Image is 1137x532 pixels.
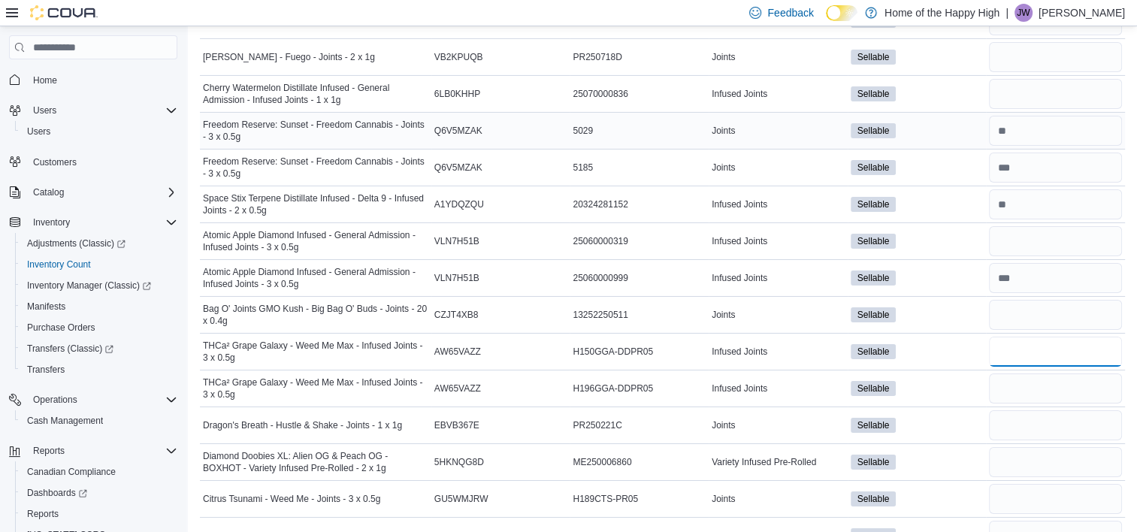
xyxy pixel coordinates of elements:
[33,216,70,228] span: Inventory
[33,104,56,116] span: Users
[712,382,767,394] span: Infused Joints
[570,306,709,324] div: 13252250511
[33,186,64,198] span: Catalog
[27,101,177,119] span: Users
[21,463,122,481] a: Canadian Compliance
[21,412,177,430] span: Cash Management
[885,4,999,22] p: Home of the Happy High
[851,344,897,359] span: Sellable
[434,382,481,394] span: AW65VAZZ
[712,162,735,174] span: Joints
[434,162,482,174] span: Q6V5MZAK
[857,455,890,469] span: Sellable
[434,51,483,63] span: VB2KPUQB
[21,484,93,502] a: Dashboards
[857,234,890,248] span: Sellable
[27,391,177,409] span: Operations
[712,456,816,468] span: Variety Infused Pre-Rolled
[570,490,709,508] div: H189CTS-PR05
[21,463,177,481] span: Canadian Compliance
[21,319,101,337] a: Purchase Orders
[857,492,890,506] span: Sellable
[27,101,62,119] button: Users
[857,308,890,322] span: Sellable
[1015,4,1033,22] div: Jacki Willier
[15,461,183,482] button: Canadian Compliance
[712,198,767,210] span: Infused Joints
[21,122,177,141] span: Users
[15,410,183,431] button: Cash Management
[434,309,479,321] span: CZJT4XB8
[434,235,479,247] span: VLN7H51B
[851,234,897,249] span: Sellable
[27,508,59,520] span: Reports
[570,85,709,103] div: 25070000836
[1039,4,1125,22] p: [PERSON_NAME]
[27,213,177,231] span: Inventory
[27,213,76,231] button: Inventory
[27,391,83,409] button: Operations
[857,50,890,64] span: Sellable
[712,346,767,358] span: Infused Joints
[15,121,183,142] button: Users
[27,153,83,171] a: Customers
[570,416,709,434] div: PR250221C
[434,272,479,284] span: VLN7H51B
[33,394,77,406] span: Operations
[27,183,177,201] span: Catalog
[27,258,91,271] span: Inventory Count
[857,271,890,285] span: Sellable
[851,86,897,101] span: Sellable
[27,71,63,89] a: Home
[203,376,428,401] span: THCa² Grape Galaxy - Weed Me Max - Infused Joints - 3 x 0.5g
[851,491,897,506] span: Sellable
[27,487,87,499] span: Dashboards
[21,255,97,274] a: Inventory Count
[21,319,177,337] span: Purchase Orders
[203,303,428,327] span: Bag O' Joints GMO Kush - Big Bag O' Buds - Joints - 20 x 0.4g
[434,346,481,358] span: AW65VAZZ
[434,125,482,137] span: Q6V5MZAK
[15,338,183,359] a: Transfers (Classic)
[203,340,428,364] span: THCa² Grape Galaxy - Weed Me Max - Infused Joints - 3 x 0.5g
[3,68,183,90] button: Home
[203,266,428,290] span: Atomic Apple Diamond Infused - General Admission - Infused Joints - 3 x 0.5g
[21,412,109,430] a: Cash Management
[30,5,98,20] img: Cova
[3,182,183,203] button: Catalog
[851,418,897,433] span: Sellable
[27,125,50,138] span: Users
[15,275,183,296] a: Inventory Manager (Classic)
[826,5,857,21] input: Dark Mode
[203,51,375,63] span: [PERSON_NAME] - Fuego - Joints - 2 x 1g
[203,450,428,474] span: Diamond Doobies XL: Alien OG & Peach OG - BOXHOT - Variety Infused Pre-Rolled - 2 x 1g
[857,124,890,138] span: Sellable
[21,298,71,316] a: Manifests
[21,340,177,358] span: Transfers (Classic)
[21,340,119,358] a: Transfers (Classic)
[21,505,177,523] span: Reports
[1017,4,1030,22] span: JW
[570,343,709,361] div: H150GGA-DDPR05
[570,159,709,177] div: 5185
[21,277,157,295] a: Inventory Manager (Classic)
[21,361,177,379] span: Transfers
[434,419,479,431] span: EBVB367E
[203,82,428,106] span: Cherry Watermelon Distillate Infused - General Admission - Infused Joints - 1 x 1g
[27,343,113,355] span: Transfers (Classic)
[21,277,177,295] span: Inventory Manager (Classic)
[851,381,897,396] span: Sellable
[203,156,428,180] span: Freedom Reserve: Sunset - Freedom Cannabis - Joints - 3 x 0.5g
[857,161,890,174] span: Sellable
[33,156,77,168] span: Customers
[851,160,897,175] span: Sellable
[203,119,428,143] span: Freedom Reserve: Sunset - Freedom Cannabis - Joints - 3 x 0.5g
[27,70,177,89] span: Home
[33,74,57,86] span: Home
[203,192,428,216] span: Space Stix Terpene Distillate Infused - Delta 9 - Infused Joints - 2 x 0.5g
[27,183,70,201] button: Catalog
[857,345,890,358] span: Sellable
[21,234,132,252] a: Adjustments (Classic)
[15,296,183,317] button: Manifests
[851,455,897,470] span: Sellable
